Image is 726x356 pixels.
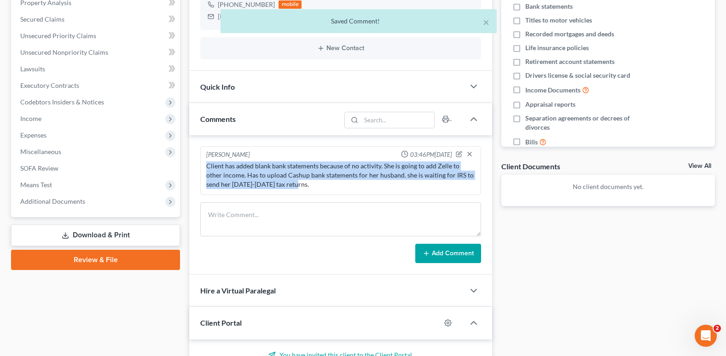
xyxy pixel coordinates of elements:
span: Means Test [20,181,52,189]
div: [PERSON_NAME] [206,150,250,160]
span: Miscellaneous [20,148,61,155]
span: Bills [525,138,538,147]
a: View All [688,163,711,169]
a: Unsecured Nonpriority Claims [13,44,180,61]
a: Executory Contracts [13,77,180,94]
a: Download & Print [11,224,180,246]
span: Separation agreements or decrees of divorces [525,114,654,132]
button: Add Comment [415,244,481,263]
div: Saved Comment! [228,17,489,26]
span: Income Documents [525,86,581,95]
span: Bank statements [525,2,573,11]
span: Lawsuits [20,65,45,73]
button: New Contact [208,45,474,52]
span: SOFA Review [20,164,58,172]
span: Executory Contracts [20,81,79,89]
input: Search... [361,112,434,128]
span: Comments [200,115,236,123]
p: No client documents yet. [509,182,708,191]
span: Appraisal reports [525,100,575,109]
span: Client Portal [200,318,242,327]
div: mobile [279,0,302,9]
span: Unsecured Nonpriority Claims [20,48,108,56]
div: Client Documents [501,161,560,171]
span: Life insurance policies [525,43,589,52]
a: Lawsuits [13,61,180,77]
a: SOFA Review [13,160,180,177]
span: Income [20,115,41,122]
span: Additional Documents [20,197,85,205]
span: Hire a Virtual Paralegal [200,286,276,295]
span: Unsecured Priority Claims [20,32,96,40]
span: Retirement account statements [525,57,615,66]
span: 03:46PM[DATE] [410,150,452,159]
a: Review & File [11,250,180,270]
span: 2 [714,325,721,332]
span: Expenses [20,131,46,139]
span: Drivers license & social security card [525,71,630,80]
span: Quick Info [200,82,235,91]
iframe: Intercom live chat [695,325,717,347]
div: Client has added blank bank statements because of no activity. She is going to add Zelle to other... [206,161,475,189]
button: × [483,17,489,28]
span: Codebtors Insiders & Notices [20,98,104,106]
